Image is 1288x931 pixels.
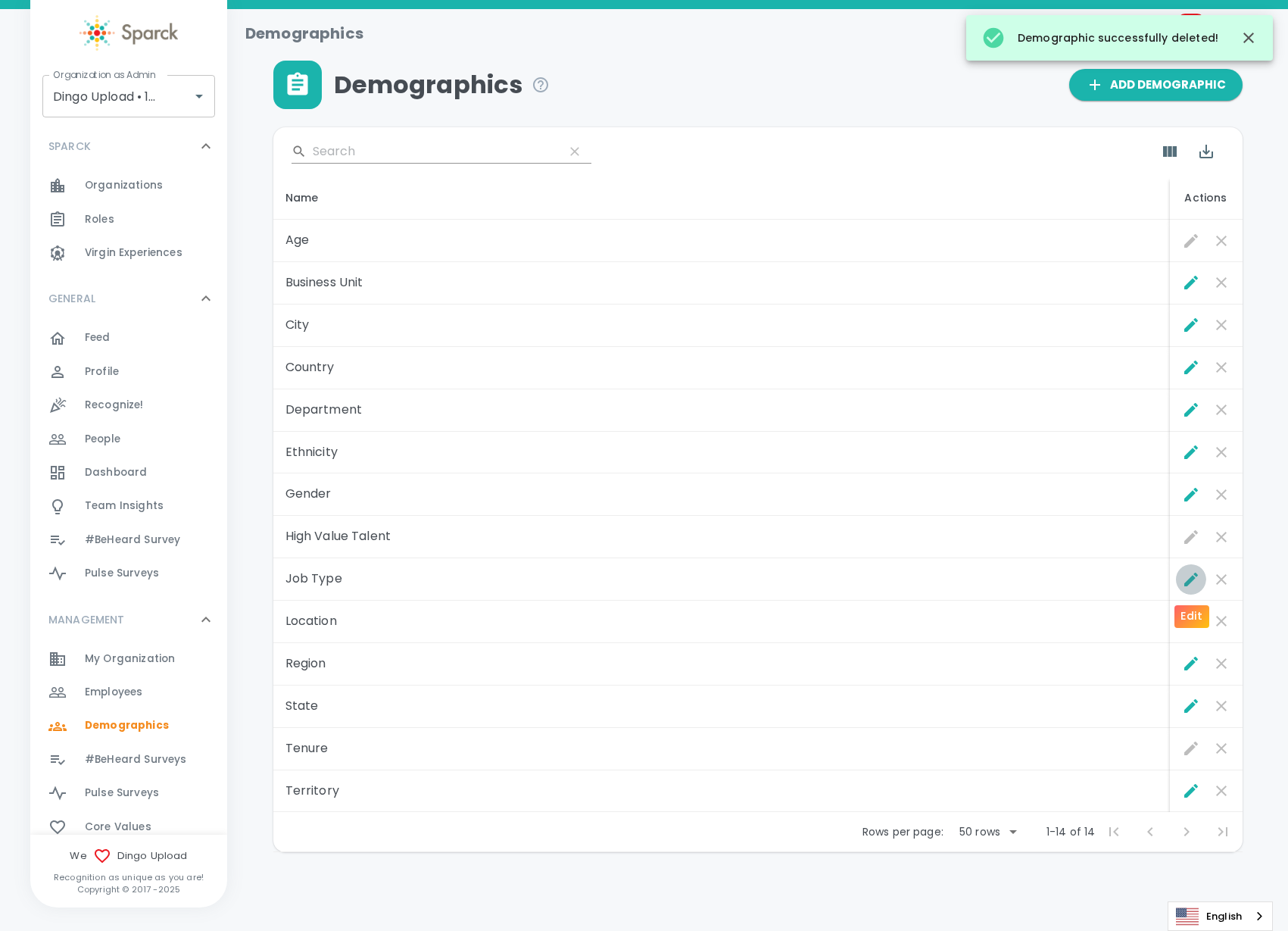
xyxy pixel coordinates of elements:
p: GENERAL [48,291,95,306]
a: Employees [30,676,227,709]
span: Add Demographic [1086,75,1226,95]
span: Remove Demographic [1206,564,1237,595]
div: Demographic successfully deleted! [981,20,1218,56]
span: Demographics [334,70,550,100]
span: Employees [85,685,142,700]
div: Pulse Surveys [30,776,227,810]
td: Age [273,220,1170,262]
span: Remove Demographic [1206,352,1237,383]
div: Pulse Surveys [30,557,227,590]
p: Recognition as unique as you are! [30,871,227,883]
aside: Language selected: English [1168,901,1273,931]
td: Territory [273,770,1170,813]
span: Remove Demographic [1206,606,1237,636]
span: Remove Demographic [1206,691,1237,721]
a: Team Insights [30,489,227,523]
div: MANAGEMENT [30,597,227,642]
span: Virgin Experiences [85,245,182,261]
svg: Demographics description [532,76,550,94]
td: Country [273,347,1170,389]
td: High Value Talent [273,516,1170,558]
div: Dashboard [30,456,227,489]
a: #BeHeard Survey [30,523,227,557]
button: Edit [1176,437,1206,467]
span: People [85,432,120,447]
td: Department [273,389,1170,432]
span: Edit [1176,733,1206,764]
td: Business Unit [273,262,1170,305]
td: City [273,305,1170,347]
button: Edit [1176,691,1206,721]
span: Recognize! [85,398,144,413]
a: My Organization [30,642,227,676]
button: Edit [1176,648,1206,679]
button: Edit [1176,395,1206,425]
button: Edit [1176,310,1206,340]
div: Language [1168,901,1273,931]
span: Core Values [85,820,151,835]
button: Open [189,86,210,107]
div: Core Values [30,811,227,844]
a: Roles [30,203,227,236]
div: SPARCK [30,123,227,169]
span: Demographics [85,718,169,733]
span: Edit [1176,522,1206,552]
span: First Page [1096,814,1132,850]
span: Profile [85,364,119,380]
div: SPARCK [30,169,227,276]
h1: Demographics [245,21,363,45]
td: Region [273,643,1170,686]
a: Sparck logo [30,15,227,51]
span: Organizations [85,178,163,193]
button: Export [1188,133,1224,170]
td: Job Type [273,558,1170,601]
span: Remove Demographic [1206,522,1237,552]
button: Edit [1176,776,1206,806]
span: Pulse Surveys [85,786,159,801]
span: Pulse Surveys [85,566,159,581]
span: Remove Demographic [1206,480,1237,510]
button: Show Columns [1152,133,1188,170]
div: Name [285,189,1158,207]
td: Gender [273,473,1170,516]
span: #BeHeard Surveys [85,752,186,767]
button: Edit [1176,564,1206,595]
img: Sparck logo [80,15,178,51]
a: Demographics [30,709,227,742]
a: People [30,423,227,456]
div: GENERAL [30,276,227,321]
span: Roles [85,212,114,227]
div: Edit [1174,605,1209,628]
span: Dashboard [85,465,147,480]
div: Virgin Experiences [30,236,227,270]
a: English [1168,902,1272,930]
a: Recognize! [30,389,227,422]
span: Previous Page [1132,814,1168,850]
label: Organization as Admin [53,68,155,81]
td: Location [273,601,1170,643]
div: GENERAL [30,321,227,596]
span: Remove Demographic [1206,733,1237,764]
td: Ethnicity [273,432,1170,474]
div: Feed [30,321,227,355]
span: Remove Demographic [1206,310,1237,340]
td: Tenure [273,728,1170,770]
svg: Search [292,144,307,159]
div: Profile [30,355,227,389]
button: Edit [1176,352,1206,383]
p: Copyright © 2017 - 2025 [30,883,227,895]
p: SPARCK [48,139,91,154]
span: Remove Demographic [1206,395,1237,425]
div: Organizations [30,169,227,202]
button: Add Demographic [1069,69,1243,101]
span: Feed [85,330,111,345]
span: Last Page [1205,814,1241,850]
p: 1-14 of 14 [1046,824,1096,839]
input: Search [313,139,552,164]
